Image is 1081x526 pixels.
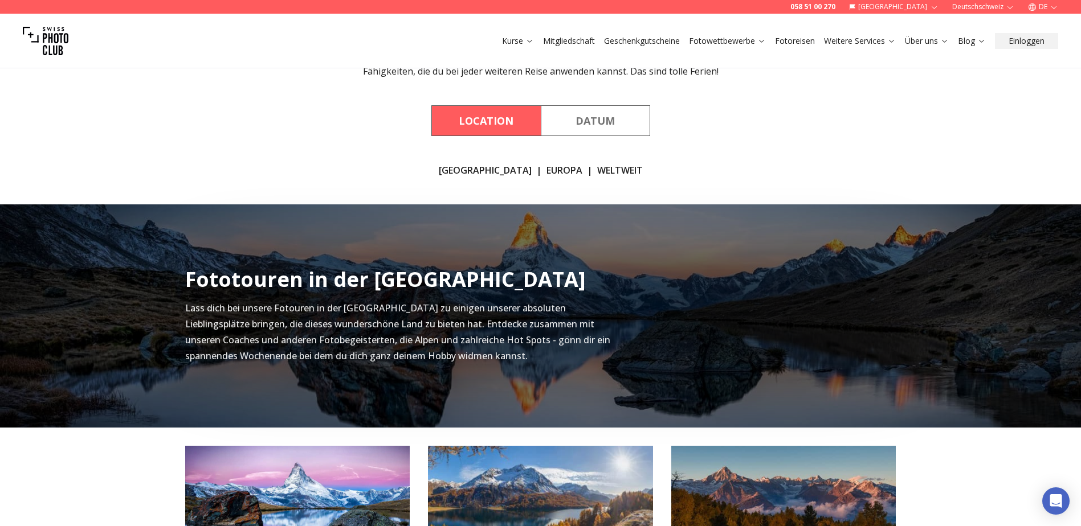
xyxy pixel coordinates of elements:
[900,33,953,49] button: Über uns
[546,163,582,177] a: EUROPA
[497,33,539,49] button: Kurse
[185,268,586,291] h2: Fototouren in der [GEOGRAPHIC_DATA]
[995,33,1058,49] button: Einloggen
[541,105,650,136] button: By Date
[824,35,896,47] a: Weitere Services
[439,163,643,177] div: | |
[23,18,68,64] img: Swiss photo club
[689,35,766,47] a: Fotowettbewerbe
[431,105,541,136] button: By Location
[599,33,684,49] button: Geschenkgutscheine
[502,35,534,47] a: Kurse
[958,35,986,47] a: Blog
[439,163,532,177] a: [GEOGRAPHIC_DATA]
[185,302,610,362] span: Lass dich bei unsere Fotouren in der [GEOGRAPHIC_DATA] zu einigen unserer absoluten Lieblingsplät...
[543,35,595,47] a: Mitgliedschaft
[684,33,770,49] button: Fotowettbewerbe
[539,33,599,49] button: Mitgliedschaft
[1042,487,1070,515] div: Open Intercom Messenger
[775,35,815,47] a: Fotoreisen
[597,163,643,177] a: WELTWEIT
[431,105,650,136] div: Course filter
[604,35,680,47] a: Geschenkgutscheine
[819,33,900,49] button: Weitere Services
[905,35,949,47] a: Über uns
[770,33,819,49] button: Fotoreisen
[953,33,990,49] button: Blog
[790,2,835,11] a: 058 51 00 270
